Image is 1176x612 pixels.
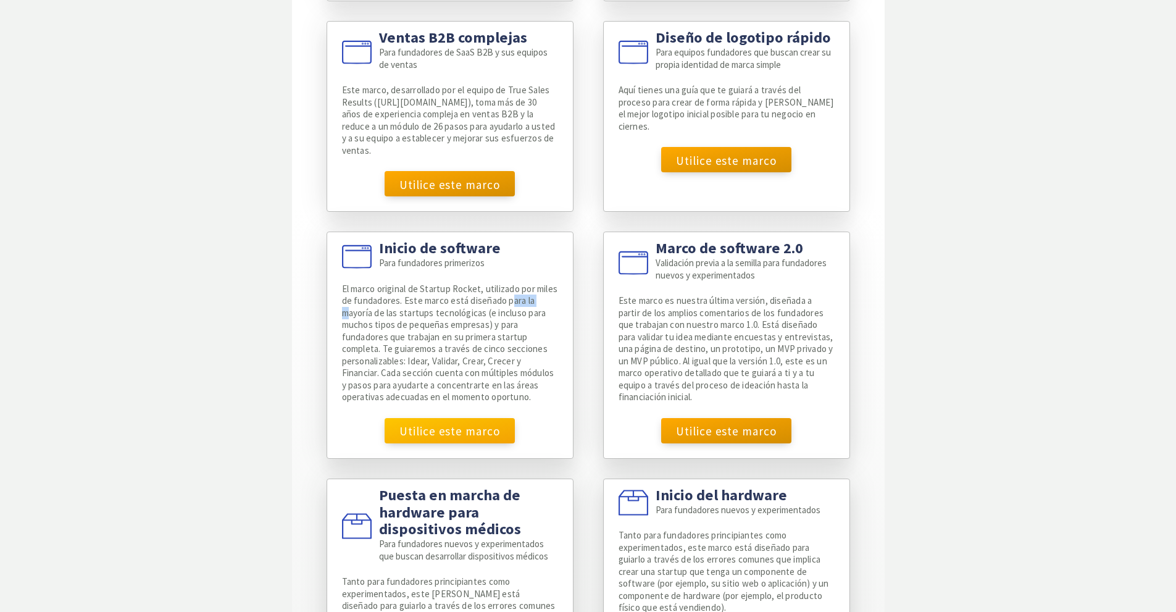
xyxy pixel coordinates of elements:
[385,418,515,443] button: Utilice este marco
[656,28,831,47] font: Diseño de logotipo rápido
[619,84,833,132] font: Aquí tienes una guía que te guiará a través del proceso para crear de forma rápida y [PERSON_NAME...
[342,283,558,403] font: El marco original de Startup Rocket, utilizado por miles de fundadores. Este marco está diseñado ...
[379,238,501,258] font: Inicio de software
[399,177,501,192] font: Utilice este marco
[656,257,827,281] font: Validación previa a la semilla para fundadores nuevos y experimentados
[661,418,792,443] button: Utilice este marco
[379,485,521,539] font: Puesta en marcha de hardware para dispositivos médicos
[656,238,803,258] font: Marco de software 2.0
[379,46,548,70] font: Para fundadores de SaaS B2B y sus equipos de ventas
[379,28,527,47] font: Ventas B2B complejas
[379,538,548,562] font: Para fundadores nuevos y experimentados que buscan desarrollar dispositivos médicos
[656,485,787,505] font: Inicio del hardware
[385,171,515,196] button: Utilice este marco
[656,504,820,516] font: Para fundadores nuevos y experimentados
[379,257,485,269] font: Para fundadores primerizos
[656,46,831,70] font: Para equipos fundadores que buscan crear su propia identidad de marca simple
[676,424,777,438] font: Utilice este marco
[661,147,792,172] button: Utilice este marco
[342,84,556,156] font: Este marco, desarrollado por el equipo de True Sales Results ([URL][DOMAIN_NAME]), toma más de 30...
[676,153,777,168] font: Utilice este marco
[399,424,501,438] font: Utilice este marco
[619,295,833,403] font: Este marco es nuestra última versión, diseñada a partir de los amplios comentarios de los fundado...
